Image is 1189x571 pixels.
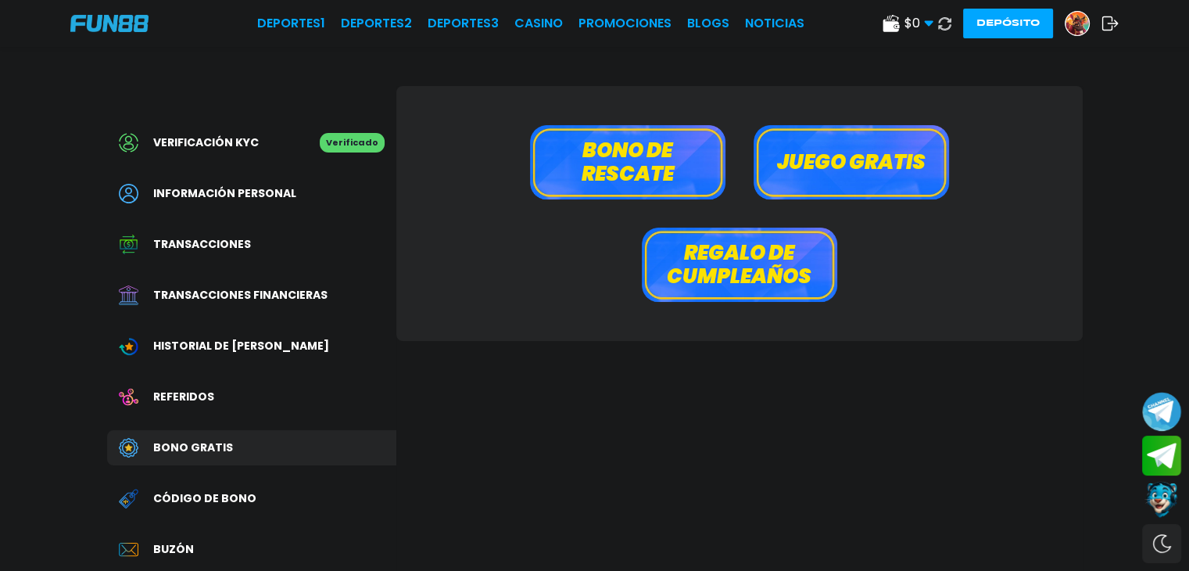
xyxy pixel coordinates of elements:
[119,540,138,559] img: Inbox
[119,285,138,305] img: Financial Transaction
[153,389,214,405] span: Referidos
[153,490,256,507] span: Código de bono
[119,235,138,254] img: Transaction History
[153,185,296,202] span: Información personal
[119,438,138,458] img: Free Bonus
[107,176,396,211] a: PersonalInformación personal
[642,228,837,302] button: Regalo de cumpleaños
[107,278,396,313] a: Financial TransactionTransacciones financieras
[107,532,396,567] a: InboxBuzón
[1142,524,1181,563] div: Switch theme
[530,125,725,199] button: Bono de rescate
[1065,11,1101,36] a: Avatar
[963,9,1053,38] button: Depósito
[153,135,259,151] span: Verificación KYC
[153,440,233,456] span: Bono Gratis
[754,125,949,199] button: Juego gratis
[107,379,396,415] a: ReferralReferidos
[119,489,138,508] img: Redeem Bonus
[428,14,499,33] a: Deportes3
[119,387,138,407] img: Referral
[514,14,563,33] a: CASINO
[107,329,396,364] a: Wagering TransactionHistorial de [PERSON_NAME]
[107,227,396,262] a: Transaction HistoryTransacciones
[107,430,396,465] a: Free BonusBono Gratis
[1142,479,1181,520] button: Contact customer service
[107,481,396,516] a: Redeem BonusCódigo de bono
[153,338,329,354] span: Historial de [PERSON_NAME]
[153,287,328,303] span: Transacciones financieras
[107,125,396,160] a: Verificación KYCVerificado
[745,14,804,33] a: NOTICIAS
[1142,391,1181,432] button: Join telegram channel
[119,336,138,356] img: Wagering Transaction
[1065,12,1089,35] img: Avatar
[153,236,251,253] span: Transacciones
[320,133,385,153] p: Verificado
[119,184,138,203] img: Personal
[257,14,325,33] a: Deportes1
[578,14,671,33] a: Promociones
[1142,436,1181,476] button: Join telegram
[687,14,729,33] a: BLOGS
[904,14,933,33] span: $ 0
[70,15,149,32] img: Company Logo
[153,541,194,558] span: Buzón
[341,14,412,33] a: Deportes2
